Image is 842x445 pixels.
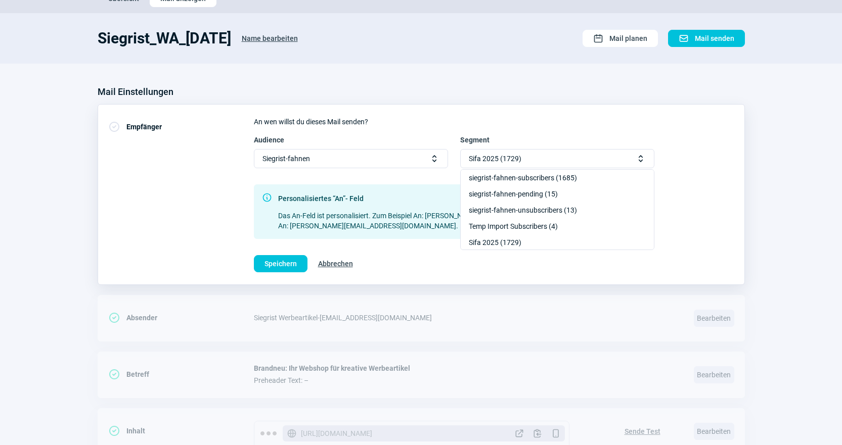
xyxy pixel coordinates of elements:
div: Absender [108,308,254,328]
span: Audience [254,135,284,145]
button: Mail planen [583,30,658,47]
button: Mail senden [668,30,745,47]
span: Sifa 2025 (1729) [469,150,521,168]
span: Mail senden [695,30,734,46]
div: siegrist-fahnen-pending (15) [461,186,654,202]
div: Personalisiertes “An”- Feld [278,192,505,205]
div: Betreff [108,364,254,384]
div: Temp Import Subscribers (4) [461,218,654,234]
span: Speichern [264,256,297,272]
div: Das An-Feld ist personalisiert. Zum Beispiel An: [PERSON_NAME] anstatt An: [PERSON_NAME][EMAIL_AD... [278,211,505,231]
div: siegrist-fahnen-unsubscribers (13) [461,202,654,218]
span: Bearbeiten [694,423,734,440]
button: Name bearbeiten [231,29,308,47]
div: Empfänger [108,117,254,137]
button: Speichern [254,255,307,272]
button: Abbrechen [307,255,364,272]
h3: Mail Einstellungen [98,84,173,100]
span: Brandneu: Ihr Webshop für kreative Werbeartikel [254,364,682,372]
span: Abbrechen [318,256,353,272]
span: Siegrist-fahnen [262,150,310,168]
div: siegrist-fahnen-subscribers (1685) [461,170,654,186]
span: Bearbeiten [694,310,734,327]
span: Sende Test [625,423,660,439]
span: [URL][DOMAIN_NAME] [301,428,372,438]
span: Segment [460,135,490,145]
div: Inhalt [108,421,254,441]
span: Mail planen [609,30,647,46]
div: Siegrist Werbeartikel - [EMAIL_ADDRESS][DOMAIN_NAME] [254,308,682,328]
span: Name bearbeiten [242,30,298,46]
div: Sifa 2025 (1729) [461,234,654,251]
span: Bearbeiten [694,366,734,383]
h1: Siegrist_WA_[DATE] [98,29,231,47]
button: Sende Test [614,421,671,440]
div: An wen willst du dieses Mail senden? [254,117,734,127]
span: Preheader Text: – [254,376,682,384]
